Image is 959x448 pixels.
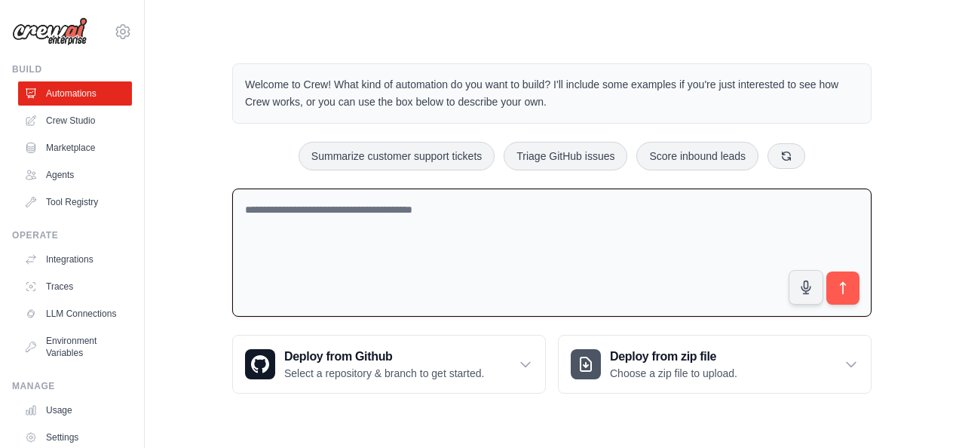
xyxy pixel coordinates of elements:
button: Score inbound leads [636,142,758,170]
a: Integrations [18,247,132,272]
h3: Create an automation [671,330,905,350]
img: Logo [12,17,87,46]
span: Step 1 [682,313,713,324]
div: Build [12,63,132,75]
a: Usage [18,398,132,422]
a: Agents [18,163,132,187]
a: Environment Variables [18,329,132,365]
div: Manage [12,380,132,392]
button: Triage GitHub issues [504,142,627,170]
div: Operate [12,229,132,241]
h3: Deploy from Github [284,348,484,366]
button: Summarize customer support tickets [299,142,495,170]
a: Automations [18,81,132,106]
a: Marketplace [18,136,132,160]
a: Crew Studio [18,109,132,133]
p: Describe the automation you want to build, select an example option, or use the microphone to spe... [671,356,905,405]
button: Close walkthrough [913,310,924,321]
a: Tool Registry [18,190,132,214]
h3: Deploy from zip file [610,348,737,366]
p: Select a repository & branch to get started. [284,366,484,381]
p: Welcome to Crew! What kind of automation do you want to build? I'll include some examples if you'... [245,76,859,111]
iframe: Chat Widget [884,376,959,448]
a: LLM Connections [18,302,132,326]
a: Traces [18,275,132,299]
p: Choose a zip file to upload. [610,366,737,381]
